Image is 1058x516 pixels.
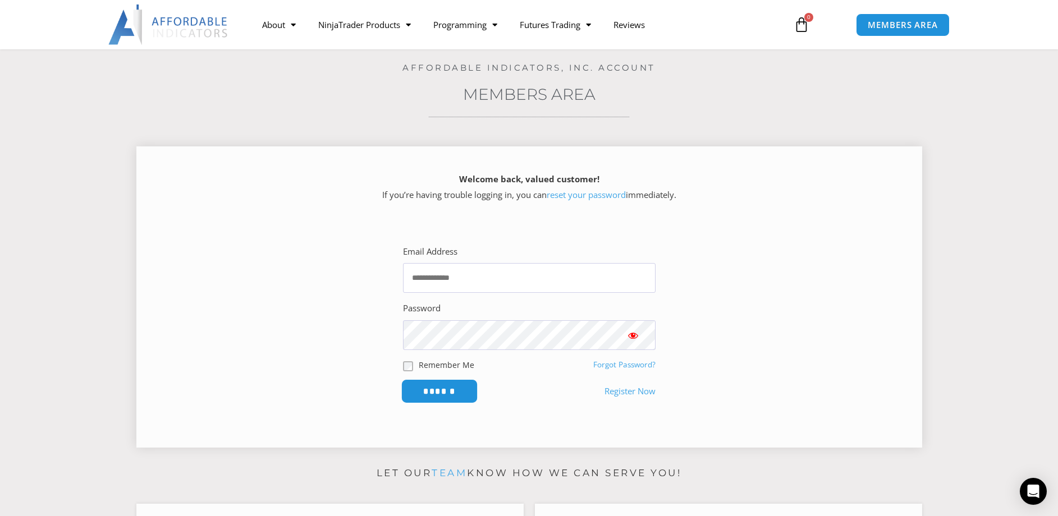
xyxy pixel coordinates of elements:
a: Members Area [463,85,596,104]
a: Register Now [604,384,656,399]
a: NinjaTrader Products [307,12,422,38]
span: 0 [804,13,813,22]
a: About [251,12,307,38]
a: reset your password [547,189,626,200]
label: Password [403,301,441,316]
a: Forgot Password? [593,360,656,370]
a: Programming [422,12,509,38]
a: Affordable Indicators, Inc. Account [402,62,656,73]
span: MEMBERS AREA [868,21,938,29]
nav: Menu [251,12,781,38]
p: Let our know how we can serve you! [136,464,922,482]
a: Reviews [602,12,656,38]
p: If you’re having trouble logging in, you can immediately. [156,172,903,203]
div: Open Intercom Messenger [1020,478,1047,505]
label: Remember Me [419,359,474,371]
a: team [432,467,467,478]
label: Email Address [403,244,457,260]
a: MEMBERS AREA [856,13,950,36]
button: Show password [611,320,656,350]
a: 0 [777,8,826,41]
img: LogoAI | Affordable Indicators – NinjaTrader [108,4,229,45]
strong: Welcome back, valued customer! [459,173,599,185]
a: Futures Trading [509,12,602,38]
